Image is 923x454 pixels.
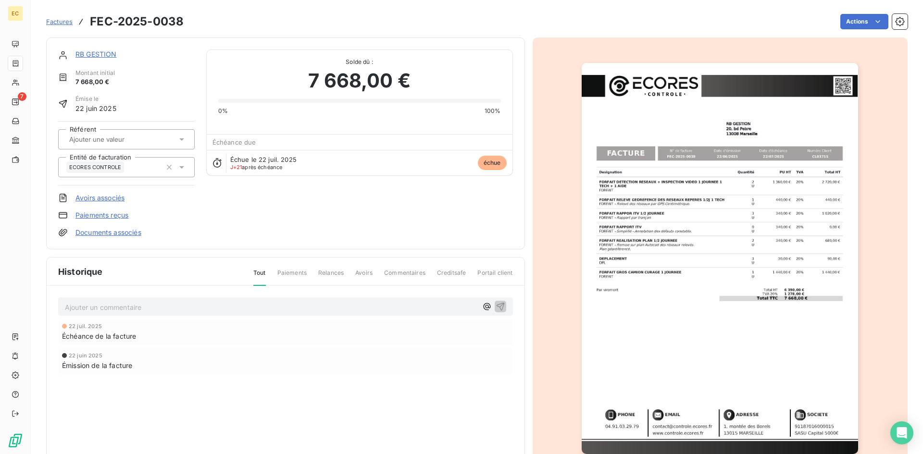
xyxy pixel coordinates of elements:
span: 7 668,00 € [75,77,115,87]
span: 22 juin 2025 [69,353,102,358]
a: Paiements reçus [75,210,128,220]
span: Solde dû : [218,58,501,66]
a: Documents associés [75,228,141,237]
span: Émission de la facture [62,360,132,370]
span: Tout [253,269,266,286]
span: ECORES CONTROLE [69,164,121,170]
img: Logo LeanPay [8,433,23,448]
div: Open Intercom Messenger [890,421,913,444]
span: Paiements [277,269,307,285]
span: Montant initial [75,69,115,77]
span: 22 juin 2025 [75,103,116,113]
span: 7 668,00 € [308,66,411,95]
span: Portail client [477,269,512,285]
button: Actions [840,14,888,29]
a: 7 [8,94,23,110]
span: 7 [18,92,26,101]
img: invoice_thumbnail [582,63,858,454]
span: Creditsafe [437,269,466,285]
span: Commentaires [384,269,425,285]
a: Factures [46,17,73,26]
h3: FEC-2025-0038 [90,13,184,30]
span: 100% [485,107,501,115]
div: EC [8,6,23,21]
input: Ajouter une valeur [68,135,165,144]
a: RB GESTION [75,50,117,58]
span: Émise le [75,95,116,103]
span: J+21 [230,164,242,171]
span: échue [478,156,507,170]
span: Factures [46,18,73,25]
span: 22 juil. 2025 [69,323,102,329]
span: Échéance due [212,138,256,146]
span: Échue le 22 juil. 2025 [230,156,297,163]
span: 0% [218,107,228,115]
span: Avoirs [355,269,373,285]
a: Avoirs associés [75,193,125,203]
span: Historique [58,265,103,278]
span: Relances [318,269,344,285]
span: Échéance de la facture [62,331,136,341]
span: après échéance [230,164,283,170]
